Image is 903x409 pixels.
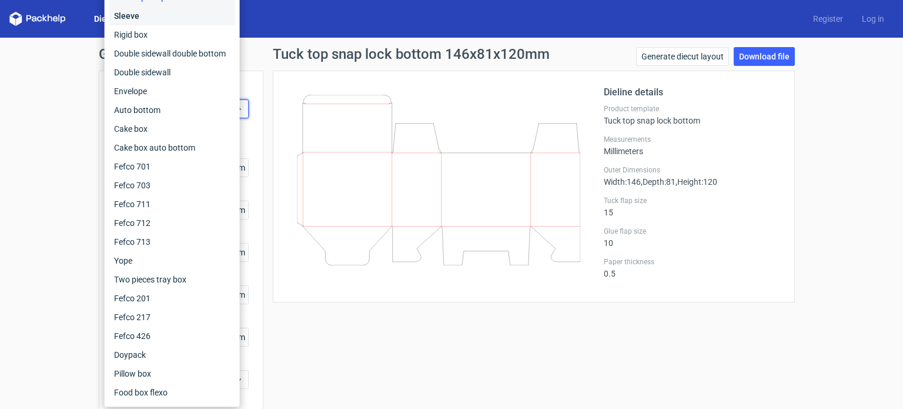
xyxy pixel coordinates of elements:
[604,257,780,267] label: Paper thickness
[109,44,235,63] div: Double sidewall double bottom
[604,85,780,99] h2: Dieline details
[109,232,235,251] div: Fefco 713
[109,157,235,176] div: Fefco 701
[109,327,235,345] div: Fefco 426
[604,196,780,217] div: 15
[109,63,235,82] div: Double sidewall
[604,135,780,156] div: Millimeters
[109,195,235,214] div: Fefco 711
[604,227,780,248] div: 10
[734,47,795,66] a: Download file
[604,104,780,125] div: Tuck top snap lock bottom
[109,289,235,308] div: Fefco 201
[109,176,235,195] div: Fefco 703
[604,227,780,236] label: Glue flap size
[273,47,550,61] h1: Tuck top snap lock bottom 146x81x120mm
[804,13,852,25] a: Register
[109,345,235,364] div: Doypack
[109,138,235,157] div: Cake box auto bottom
[675,177,717,187] span: , Height : 120
[636,47,729,66] a: Generate diecut layout
[109,308,235,327] div: Fefco 217
[109,270,235,289] div: Two pieces tray box
[109,101,235,119] div: Auto bottom
[109,383,235,402] div: Food box flexo
[604,177,641,187] span: Width : 146
[604,135,780,144] label: Measurements
[641,177,675,187] span: , Depth : 81
[99,47,804,61] h1: Generate new dieline
[109,214,235,232] div: Fefco 712
[109,6,235,25] div: Sleeve
[109,364,235,383] div: Pillow box
[604,104,780,114] label: Product template
[604,257,780,278] div: 0.5
[109,25,235,44] div: Rigid box
[852,13,894,25] a: Log in
[109,82,235,101] div: Envelope
[109,251,235,270] div: Yope
[604,196,780,205] label: Tuck flap size
[109,119,235,138] div: Cake box
[604,165,780,175] label: Outer Dimensions
[85,13,134,25] a: Dielines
